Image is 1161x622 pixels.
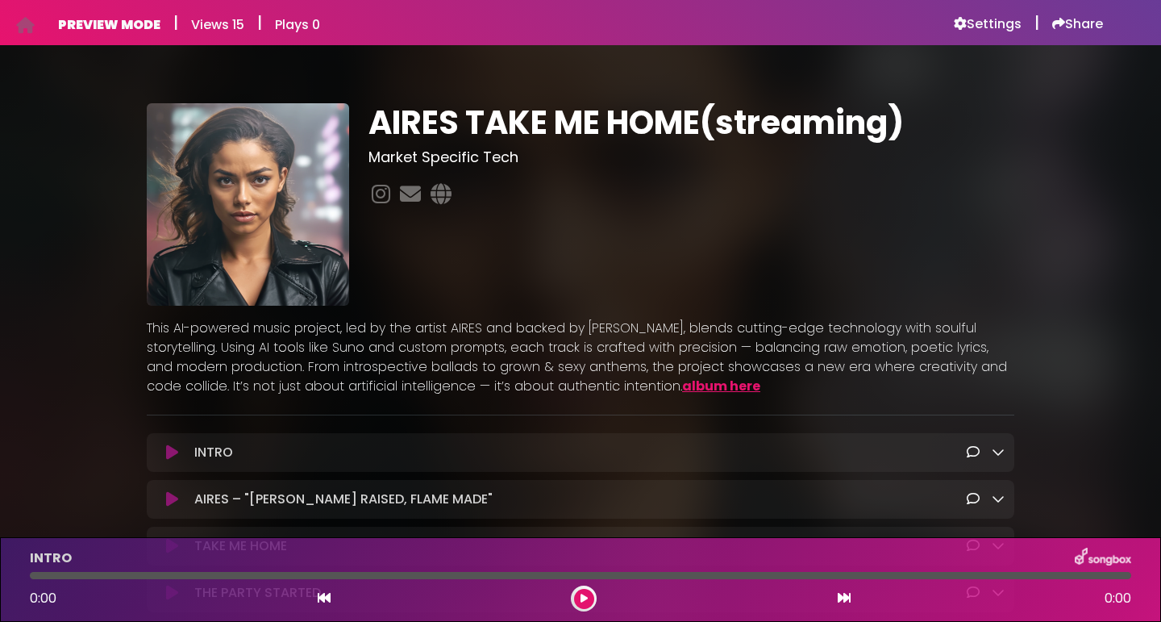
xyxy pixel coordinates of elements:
a: album here [682,377,760,395]
h5: | [1034,13,1039,32]
h1: AIRES TAKE ME HOME(streaming) [368,103,1014,142]
img: nY8tuuUUROaZ0ycu6YtA [147,103,349,306]
a: Share [1052,16,1103,32]
p: TAKE ME HOME [194,536,287,556]
span: 0:00 [1105,589,1131,608]
h6: Plays 0 [275,17,320,32]
p: AIRES – "[PERSON_NAME] RAISED, FLAME MADE" [194,490,493,509]
span: 0:00 [30,589,56,607]
p: This AI-powered music project, led by the artist AIRES and backed by [PERSON_NAME], blends cuttin... [147,319,1014,396]
h6: PREVIEW MODE [58,17,160,32]
p: INTRO [30,549,72,568]
h6: Views 15 [191,17,244,32]
a: Settings [954,16,1022,32]
img: songbox-logo-white.png [1075,548,1131,569]
p: INTRO [194,443,233,462]
h3: Market Specific Tech [368,148,1014,166]
h5: | [257,13,262,32]
h5: | [173,13,178,32]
